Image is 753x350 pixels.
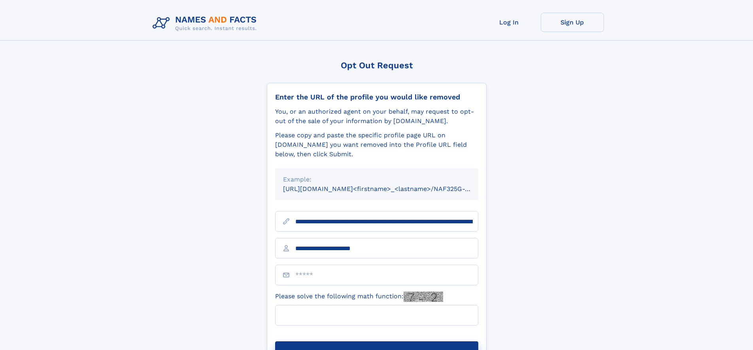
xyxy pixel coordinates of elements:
[267,60,487,70] div: Opt Out Request
[541,13,604,32] a: Sign Up
[283,185,493,193] small: [URL][DOMAIN_NAME]<firstname>_<lastname>/NAF325G-xxxxxxxx
[275,93,478,101] div: Enter the URL of the profile you would like removed
[149,13,263,34] img: Logo Names and Facts
[275,107,478,126] div: You, or an authorized agent on your behalf, may request to opt-out of the sale of your informatio...
[275,292,443,302] label: Please solve the following math function:
[283,175,470,184] div: Example:
[477,13,541,32] a: Log In
[275,131,478,159] div: Please copy and paste the specific profile page URL on [DOMAIN_NAME] you want removed into the Pr...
